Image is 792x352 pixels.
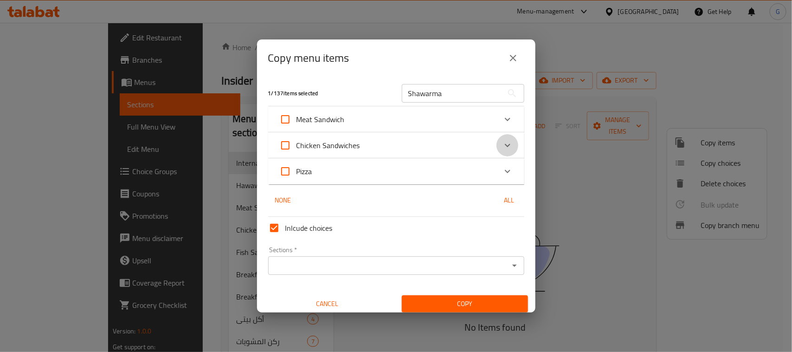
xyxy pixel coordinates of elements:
[274,160,312,183] label: Acknowledge
[268,132,524,158] div: Expand
[272,195,294,206] span: None
[268,298,387,310] span: Cancel
[498,195,521,206] span: All
[508,259,521,272] button: Open
[268,51,349,65] h2: Copy menu items
[409,298,521,310] span: Copy
[268,158,524,184] div: Expand
[402,295,528,313] button: Copy
[296,138,360,152] span: Chicken Sandwiches
[495,192,524,209] button: All
[264,295,391,313] button: Cancel
[268,90,391,98] h5: 1 / 137 items selected
[271,259,506,272] input: Select section
[402,84,503,103] input: Search in items
[502,47,524,69] button: close
[274,108,345,130] label: Acknowledge
[285,222,333,234] span: Inlcude choices
[296,112,345,126] span: Meat Sandwich
[274,134,360,156] label: Acknowledge
[268,106,524,132] div: Expand
[296,164,312,178] span: Pizza
[268,192,298,209] button: None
